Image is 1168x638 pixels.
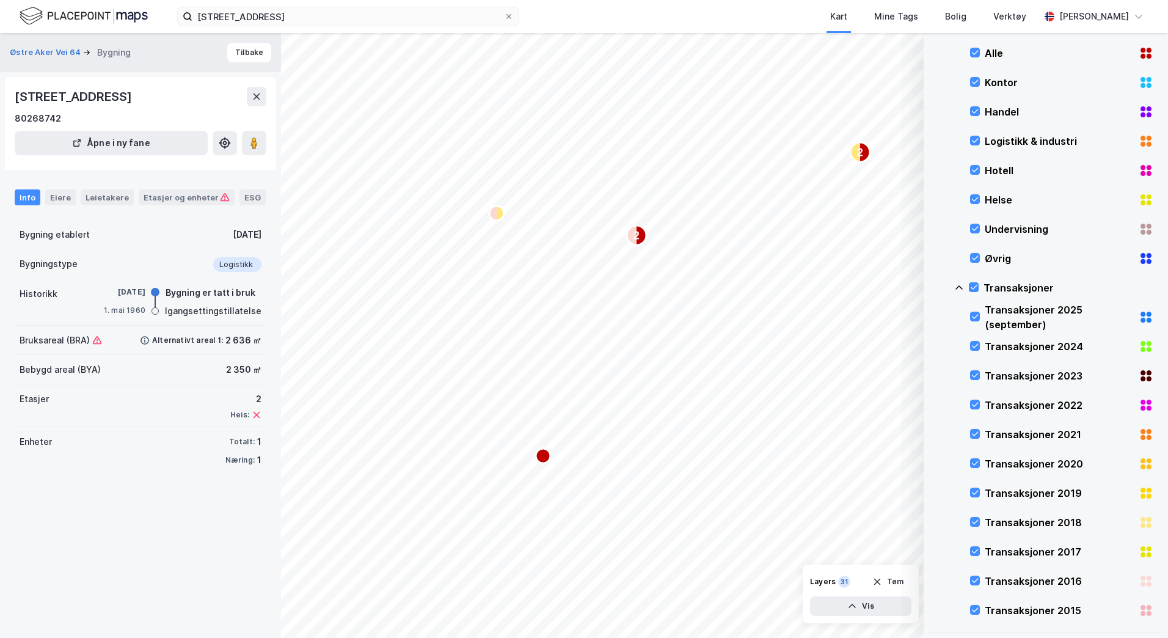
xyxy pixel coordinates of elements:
button: Åpne i ny fane [15,131,208,155]
div: Undervisning [985,222,1134,237]
div: Transaksjoner 2017 [985,544,1134,559]
div: Map marker [627,226,646,245]
div: Etasjer og enheter [144,192,230,203]
div: Info [15,189,40,205]
div: Transaksjoner 2025 (september) [985,302,1134,332]
div: Heis: [230,410,249,420]
div: Alternativt areal 1: [152,335,223,345]
div: [DATE] [233,227,261,242]
div: Bolig [945,9,966,24]
button: Tøm [864,572,911,592]
button: Tilbake [227,43,271,62]
input: Søk på adresse, matrikkel, gårdeiere, leietakere eller personer [192,7,504,26]
button: Østre Aker Vei 64 [10,46,83,59]
div: Igangsettingstillatelse [165,304,261,318]
div: 2 350 ㎡ [226,362,261,377]
div: Verktøy [993,9,1026,24]
div: Bebygd areal (BYA) [20,362,101,377]
div: Hotell [985,163,1134,178]
div: Næring: [225,455,255,465]
div: Mine Tags [874,9,918,24]
div: Transaksjoner 2016 [985,574,1134,588]
div: Transaksjoner 2018 [985,515,1134,530]
div: 1 [257,453,261,468]
div: Layers [810,577,836,587]
iframe: Chat Widget [1107,579,1168,638]
div: 1. mai 1960 [97,305,145,316]
div: Bruksareal (BRA) [20,333,102,348]
div: Transaksjoner [984,280,1153,295]
div: Leietakere [81,189,134,205]
button: Vis [810,596,911,616]
div: Alle [985,46,1134,61]
div: Bygning [97,45,131,60]
div: Kontrollprogram for chat [1107,579,1168,638]
div: Historikk [20,287,57,301]
div: Etasjer [20,392,49,406]
div: Map marker [489,206,504,221]
div: Transaksjoner 2022 [985,398,1134,413]
div: [STREET_ADDRESS] [15,87,134,106]
div: 1 [257,435,261,449]
div: Map marker [850,142,870,162]
div: Bygningstype [20,257,78,271]
div: Map marker [536,449,550,463]
div: [DATE] [97,287,145,298]
div: Transaksjoner 2024 [985,339,1134,354]
div: Totalt: [229,437,255,447]
div: Transaksjoner 2020 [985,457,1134,471]
div: Transaksjoner 2023 [985,369,1134,383]
text: 2 [634,230,640,241]
img: logo.f888ab2527a4732fd821a326f86c7f29.svg [20,5,148,27]
div: Transaksjoner 2019 [985,486,1134,501]
div: Transaksjoner 2015 [985,603,1134,618]
div: Øvrig [985,251,1134,266]
div: 31 [838,576,850,588]
div: Helse [985,193,1134,207]
div: Enheter [20,435,52,449]
div: [PERSON_NAME] [1059,9,1129,24]
div: Kart [830,9,847,24]
div: 80268742 [15,111,61,126]
div: Transaksjoner 2021 [985,427,1134,442]
div: ESG [239,189,266,205]
div: Kontor [985,75,1134,90]
text: 2 [858,147,863,158]
div: Logistikk & industri [985,134,1134,148]
div: Bygning etablert [20,227,90,242]
div: Bygning er tatt i bruk [166,285,255,300]
div: 2 [230,392,261,406]
div: Handel [985,105,1134,119]
div: Eiere [45,189,76,205]
div: 2 636 ㎡ [225,333,261,348]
